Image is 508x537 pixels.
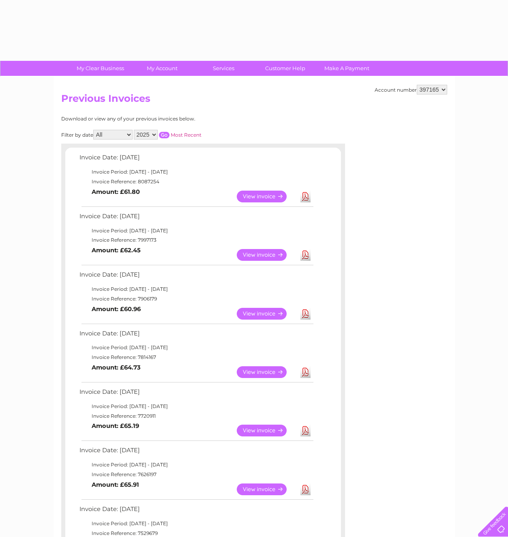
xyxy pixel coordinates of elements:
h2: Previous Invoices [61,93,447,108]
a: Most Recent [171,132,201,138]
a: View [237,425,296,436]
a: View [237,191,296,202]
td: Invoice Reference: 7997173 [77,235,315,245]
a: My Account [129,61,195,76]
a: View [237,249,296,261]
a: Download [300,191,311,202]
td: Invoice Period: [DATE] - [DATE] [77,460,315,470]
td: Invoice Period: [DATE] - [DATE] [77,402,315,411]
b: Amount: £64.73 [92,364,141,371]
b: Amount: £62.45 [92,247,141,254]
a: Download [300,308,311,320]
td: Invoice Reference: 7906179 [77,294,315,304]
a: My Clear Business [67,61,134,76]
td: Invoice Date: [DATE] [77,328,315,343]
div: Download or view any of your previous invoices below. [61,116,274,122]
td: Invoice Period: [DATE] - [DATE] [77,167,315,177]
a: View [237,483,296,495]
a: Download [300,366,311,378]
td: Invoice Period: [DATE] - [DATE] [77,284,315,294]
td: Invoice Reference: 7720911 [77,411,315,421]
a: View [237,366,296,378]
b: Amount: £60.96 [92,305,141,313]
a: Download [300,425,311,436]
td: Invoice Period: [DATE] - [DATE] [77,226,315,236]
td: Invoice Date: [DATE] [77,504,315,519]
td: Invoice Period: [DATE] - [DATE] [77,519,315,528]
a: Customer Help [252,61,319,76]
b: Amount: £65.91 [92,481,139,488]
b: Amount: £65.19 [92,422,139,430]
td: Invoice Date: [DATE] [77,445,315,460]
div: Filter by date [61,130,274,140]
td: Invoice Date: [DATE] [77,152,315,167]
td: Invoice Period: [DATE] - [DATE] [77,343,315,352]
td: Invoice Date: [DATE] [77,387,315,402]
a: Download [300,483,311,495]
td: Invoice Reference: 8087254 [77,177,315,187]
td: Invoice Date: [DATE] [77,211,315,226]
b: Amount: £61.80 [92,188,140,195]
a: Services [190,61,257,76]
a: View [237,308,296,320]
div: Account number [375,85,447,95]
td: Invoice Reference: 7626197 [77,470,315,479]
td: Invoice Date: [DATE] [77,269,315,284]
a: Download [300,249,311,261]
td: Invoice Reference: 7814167 [77,352,315,362]
a: Make A Payment [313,61,380,76]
